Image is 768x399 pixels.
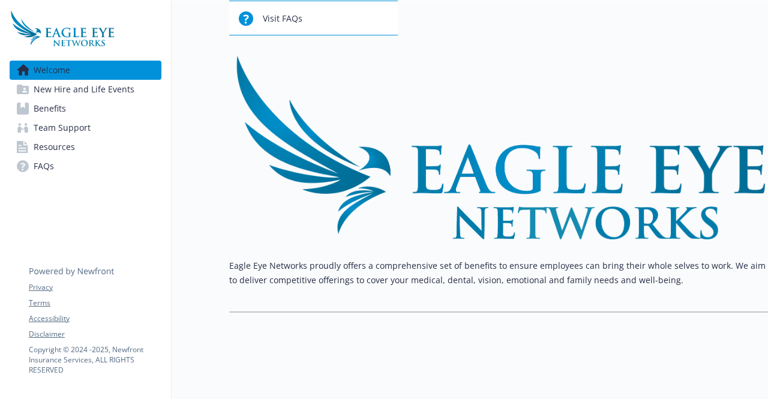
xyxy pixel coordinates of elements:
span: Team Support [34,118,91,137]
a: Privacy [29,282,161,293]
a: Accessibility [29,313,161,324]
span: New Hire and Life Events [34,80,134,99]
a: FAQs [10,157,161,176]
a: New Hire and Life Events [10,80,161,99]
a: Disclaimer [29,329,161,340]
span: Welcome [34,61,70,80]
span: Visit FAQs [263,7,302,30]
a: Team Support [10,118,161,137]
img: overview page banner [229,55,768,239]
span: Benefits [34,99,66,118]
p: Copyright © 2024 - 2025 , Newfront Insurance Services, ALL RIGHTS RESERVED [29,344,161,375]
a: Terms [29,298,161,308]
span: FAQs [34,157,54,176]
button: Visit FAQs [229,1,398,35]
p: Eagle Eye Networks proudly offers a comprehensive set of benefits to ensure employees can bring t... [229,259,768,287]
span: Resources [34,137,75,157]
a: Benefits [10,99,161,118]
a: Welcome [10,61,161,80]
a: Resources [10,137,161,157]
